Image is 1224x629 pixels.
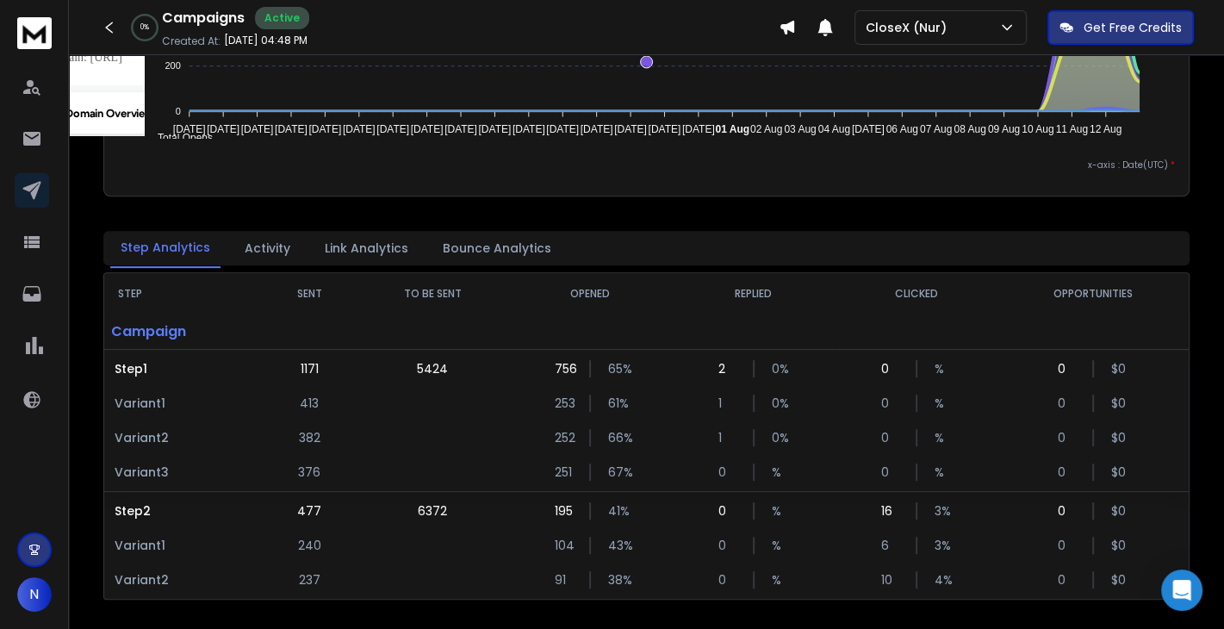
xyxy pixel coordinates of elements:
p: 10 [881,571,898,589]
tspan: 09 Aug [988,123,1020,135]
p: 1171 [301,360,319,377]
p: 91 [555,571,572,589]
div: Open Intercom Messenger [1161,570,1202,611]
p: 66 % [608,429,625,446]
button: Get Free Credits [1047,10,1194,45]
img: website_grey.svg [28,45,41,59]
img: tab_domain_overview_orange.svg [47,100,60,114]
tspan: [DATE] [444,123,477,135]
div: v 4.0.22 [48,28,84,41]
p: 0 [1058,571,1075,589]
p: Variant 2 [115,571,252,589]
p: 2 [718,360,736,377]
div: Keywords by Traffic [190,102,290,113]
tspan: [DATE] [275,123,308,135]
p: 0 [1058,464,1075,481]
th: OPENED [509,273,672,314]
tspan: [DATE] [173,123,206,135]
p: 0 [1058,429,1075,446]
p: 0 [1058,502,1075,520]
p: 3 % [935,502,952,520]
p: 0 [1058,395,1075,412]
p: % [772,502,789,520]
th: CLICKED [835,273,997,314]
p: 6 [881,537,898,554]
p: 195 [555,502,572,520]
p: 0 % [772,429,789,446]
p: 0 [1058,537,1075,554]
tspan: 12 Aug [1090,123,1121,135]
tspan: [DATE] [207,123,239,135]
p: 0 [881,360,898,377]
tspan: 200 [165,60,180,71]
p: [DATE] 04:48 PM [224,34,308,47]
p: 16 [881,502,898,520]
tspan: [DATE] [240,123,273,135]
h1: Campaigns [162,8,245,28]
p: % [772,571,789,589]
p: 67 % [608,464,625,481]
p: Step 2 [115,502,252,520]
p: Variant 1 [115,395,252,412]
p: Campaign [104,314,263,349]
p: 38 % [608,571,625,589]
p: 477 [297,502,321,520]
p: 0 [881,429,898,446]
tspan: [DATE] [376,123,409,135]
p: 0 [718,537,736,554]
div: Domain Overview [65,102,154,113]
p: % [935,360,952,377]
p: 0 % [772,360,789,377]
tspan: 08 Aug [954,123,986,135]
p: 253 [555,395,572,412]
p: 61 % [608,395,625,412]
p: 251 [555,464,572,481]
img: logo [17,17,52,49]
th: STEP [104,273,263,314]
p: 252 [555,429,572,446]
tspan: 11 Aug [1056,123,1088,135]
p: 3 % [935,537,952,554]
tspan: [DATE] [852,123,885,135]
p: % [935,395,952,412]
p: 1 [718,429,736,446]
p: % [772,464,789,481]
p: 0 [881,464,898,481]
p: 0 [718,502,736,520]
p: Get Free Credits [1084,19,1182,36]
tspan: 04 Aug [818,123,850,135]
th: SENT [263,273,357,314]
p: 376 [298,464,320,481]
button: N [17,577,52,612]
tspan: [DATE] [648,123,680,135]
p: 6372 [418,502,447,520]
div: Active [255,7,309,29]
p: Variant 1 [115,537,252,554]
p: Created At: [162,34,221,48]
p: 41 % [608,502,625,520]
p: 5424 [417,360,448,377]
p: 382 [299,429,320,446]
tspan: 07 Aug [920,123,952,135]
p: $ 0 [1111,360,1128,377]
tspan: [DATE] [478,123,511,135]
p: Variant 2 [115,429,252,446]
tspan: 03 Aug [784,123,816,135]
p: 0 % [140,22,149,33]
p: 0 % [772,395,789,412]
p: $ 0 [1111,571,1128,589]
p: 65 % [608,360,625,377]
tspan: [DATE] [581,123,613,135]
p: % [935,464,952,481]
p: $ 0 [1111,502,1128,520]
p: % [772,537,789,554]
p: CloseX (Nur) [866,19,954,36]
tspan: [DATE] [614,123,647,135]
span: Total Opens [145,132,213,144]
button: Step Analytics [110,228,221,268]
p: % [935,429,952,446]
tspan: [DATE] [308,123,341,135]
p: x-axis : Date(UTC) [118,159,1175,171]
p: Step 1 [115,360,252,377]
